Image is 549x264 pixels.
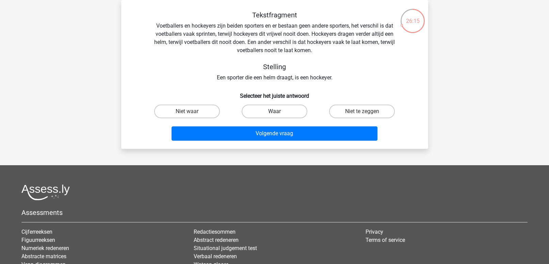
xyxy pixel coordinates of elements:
[400,8,425,25] div: 26:15
[172,126,377,141] button: Volgende vraag
[132,87,417,99] h6: Selecteer het juiste antwoord
[132,11,417,82] div: Voetballers en hockeyers zijn beiden sporters en er bestaan geen andere sporters, het verschil is...
[21,253,66,260] a: Abstracte matrices
[366,229,383,235] a: Privacy
[194,229,236,235] a: Redactiesommen
[21,237,55,243] a: Figuurreeksen
[154,63,395,71] h5: Stelling
[329,105,395,118] label: Niet te zeggen
[194,245,257,251] a: Situational judgement test
[21,245,69,251] a: Numeriek redeneren
[194,253,237,260] a: Verbaal redeneren
[21,208,528,217] h5: Assessments
[366,237,405,243] a: Terms of service
[242,105,307,118] label: Waar
[21,229,52,235] a: Cijferreeksen
[154,105,220,118] label: Niet waar
[154,11,395,19] h5: Tekstfragment
[21,184,70,200] img: Assessly logo
[194,237,239,243] a: Abstract redeneren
